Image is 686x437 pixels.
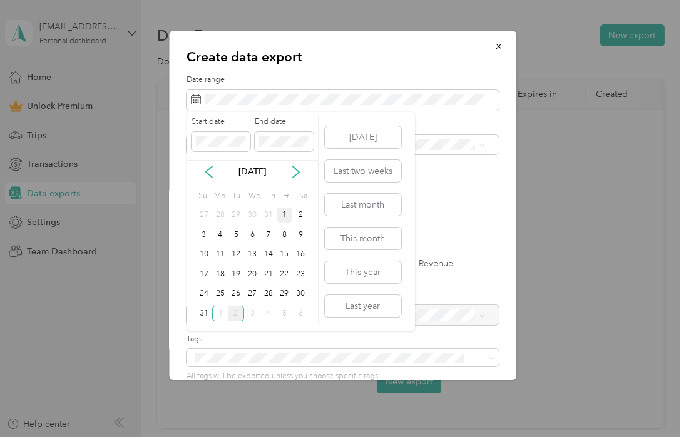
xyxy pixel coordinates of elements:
[230,188,242,205] div: Tu
[260,208,277,223] div: 31
[244,266,260,282] div: 20
[212,227,228,243] div: 4
[212,286,228,302] div: 25
[277,208,293,223] div: 1
[196,286,212,302] div: 24
[277,266,293,282] div: 22
[265,188,277,205] div: Th
[228,227,244,243] div: 5
[228,208,244,223] div: 29
[277,286,293,302] div: 29
[196,227,212,243] div: 3
[212,306,228,321] div: 1
[325,261,401,283] button: This year
[187,48,499,66] p: Create data export
[196,247,212,263] div: 10
[255,116,314,128] label: End date
[212,266,228,282] div: 18
[244,247,260,263] div: 13
[292,306,309,321] div: 6
[228,266,244,282] div: 19
[196,188,208,205] div: Su
[280,188,292,205] div: Fr
[292,208,309,223] div: 2
[187,334,499,345] label: Tags
[292,247,309,263] div: 16
[325,295,401,317] button: Last year
[260,266,277,282] div: 21
[292,266,309,282] div: 23
[325,160,401,182] button: Last two weeks
[196,306,212,321] div: 31
[325,194,401,216] button: Last month
[244,306,260,321] div: 3
[277,306,293,321] div: 5
[277,227,293,243] div: 8
[260,227,277,243] div: 7
[325,126,401,148] button: [DATE]
[260,286,277,302] div: 28
[212,208,228,223] div: 28
[196,208,212,223] div: 27
[228,306,244,321] div: 2
[244,286,260,302] div: 27
[196,266,212,282] div: 17
[212,188,226,205] div: Mo
[192,116,250,128] label: Start date
[616,367,686,437] iframe: Everlance-gr Chat Button Frame
[277,247,293,263] div: 15
[292,227,309,243] div: 9
[244,208,260,223] div: 30
[325,228,401,249] button: This month
[187,371,499,382] p: All tags will be exported unless you choose specific tags.
[292,286,309,302] div: 30
[226,165,279,178] p: [DATE]
[246,188,260,205] div: We
[260,247,277,263] div: 14
[260,306,277,321] div: 4
[187,74,499,86] label: Date range
[244,227,260,243] div: 6
[297,188,309,205] div: Sa
[228,286,244,302] div: 26
[228,247,244,263] div: 12
[212,247,228,263] div: 11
